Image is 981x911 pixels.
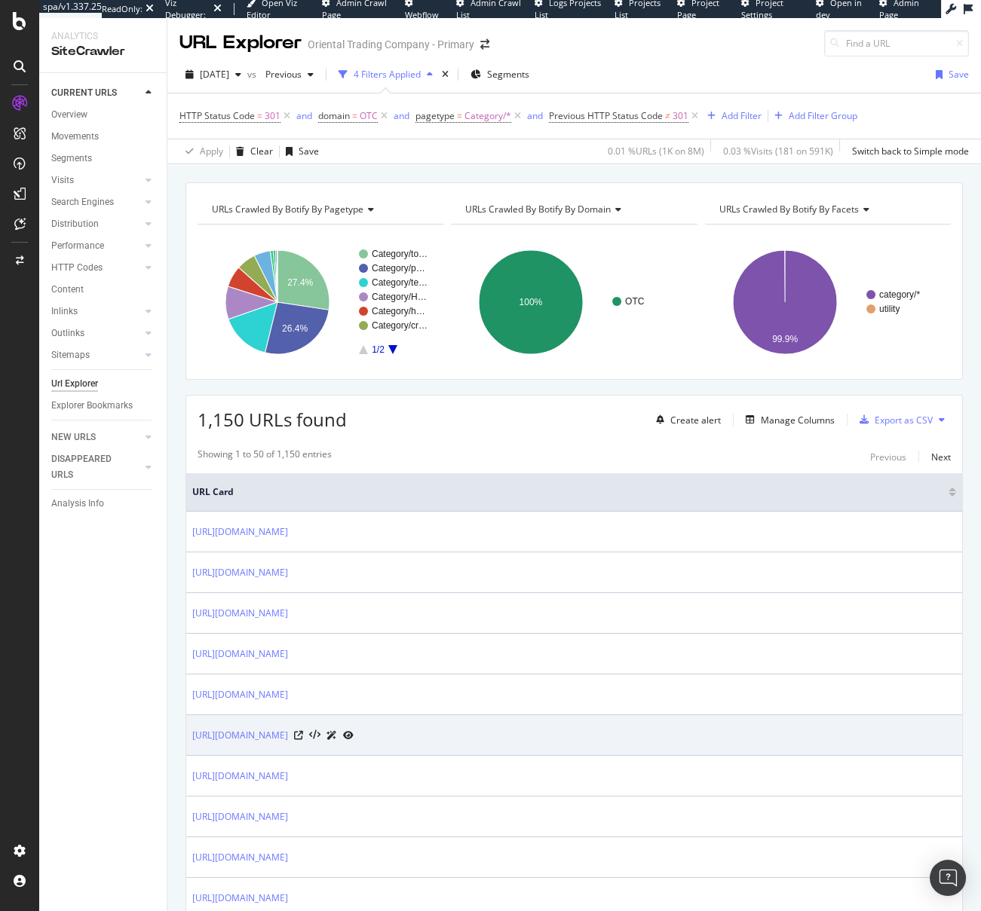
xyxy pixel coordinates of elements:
span: URLs Crawled By Botify By pagetype [212,203,363,216]
button: Next [931,448,951,466]
div: Apply [200,145,223,157]
a: [URL][DOMAIN_NAME] [192,606,288,621]
span: 301 [265,105,281,127]
a: [URL][DOMAIN_NAME] [192,850,288,865]
div: 0.03 % Visits ( 181 on 591K ) [723,145,833,157]
div: Switch back to Simple mode [852,145,969,157]
div: HTTP Codes [51,260,103,276]
text: 99.9% [772,334,798,344]
input: Find a URL [824,30,969,57]
button: 4 Filters Applied [333,63,439,87]
div: ReadOnly: [102,3,143,15]
div: Open Intercom Messenger [930,860,966,896]
div: Add Filter [722,109,762,122]
div: Analytics [51,30,155,43]
div: Segments [51,151,92,167]
div: Analysis Info [51,496,104,512]
button: [DATE] [179,63,247,87]
div: NEW URLS [51,430,96,445]
text: Category/h… [372,306,425,316]
div: 0.01 % URLs ( 1K on 8M ) [608,145,704,157]
h4: URLs Crawled By Botify By pagetype [209,197,430,222]
button: Save [930,63,969,87]
a: Analysis Info [51,496,156,512]
span: Webflow [405,9,439,20]
a: Overview [51,107,156,123]
div: Inlinks [51,304,78,319]
span: URL Card [192,485,945,499]
button: Segments [464,63,535,87]
a: Content [51,282,156,298]
button: Manage Columns [740,411,835,429]
span: OTC [360,105,378,127]
a: Segments [51,151,156,167]
a: DISAPPEARED URLS [51,451,141,483]
div: URL Explorer [179,30,302,56]
div: times [439,67,452,82]
text: Category/to… [372,249,428,259]
div: Showing 1 to 50 of 1,150 entries [198,448,332,466]
div: and [527,109,543,122]
span: domain [318,109,350,122]
div: Content [51,282,84,298]
a: HTTP Codes [51,260,141,276]
button: and [527,109,543,123]
div: Export as CSV [875,414,933,426]
button: Add Filter [701,107,762,125]
a: [URL][DOMAIN_NAME] [192,728,288,743]
div: SiteCrawler [51,43,155,60]
div: Movements [51,129,99,145]
div: Overview [51,107,87,123]
div: Outlinks [51,326,84,341]
text: 26.4% [282,323,308,334]
button: View HTML Source [309,730,320,741]
button: Switch back to Simple mode [846,139,969,164]
svg: A chart. [705,237,948,368]
a: Search Engines [51,194,141,210]
button: Export as CSV [854,408,933,432]
a: [URL][DOMAIN_NAME] [192,524,288,540]
div: Create alert [670,414,721,426]
div: Clear [250,145,273,157]
a: [URL][DOMAIN_NAME] [192,565,288,580]
div: Add Filter Group [789,109,857,122]
text: Category/p… [372,263,425,274]
text: 27.4% [287,277,313,288]
a: Movements [51,129,156,145]
span: URLs Crawled By Botify By domain [465,203,611,216]
div: Url Explorer [51,376,98,392]
span: HTTP Status Code [179,109,255,122]
svg: A chart. [451,237,694,368]
a: [URL][DOMAIN_NAME] [192,769,288,784]
text: Category/te… [372,277,428,288]
a: Distribution [51,216,141,232]
span: Previous [259,68,302,81]
a: [URL][DOMAIN_NAME] [192,647,288,662]
a: Inlinks [51,304,141,319]
a: [URL][DOMAIN_NAME] [192,809,288,824]
text: utility [879,304,900,314]
div: A chart. [198,237,440,368]
div: Save [949,68,969,81]
span: = [457,109,462,122]
button: Previous [870,448,906,466]
span: 1,150 URLs found [198,407,347,432]
a: NEW URLS [51,430,141,445]
span: 2025 Sep. 2nd [200,68,229,81]
div: CURRENT URLS [51,85,117,101]
div: Visits [51,173,74,188]
a: URL Inspection [343,727,354,743]
div: Sitemaps [51,347,90,363]
div: Save [299,145,319,157]
span: URLs Crawled By Botify By facets [719,203,859,216]
div: Previous [870,451,906,463]
button: Create alert [650,408,721,432]
div: arrow-right-arrow-left [480,39,489,50]
span: = [257,109,262,122]
div: Next [931,451,951,463]
div: and [296,109,312,122]
span: Previous HTTP Status Code [549,109,663,122]
button: Add Filter Group [768,107,857,125]
a: [URL][DOMAIN_NAME] [192,687,288,702]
